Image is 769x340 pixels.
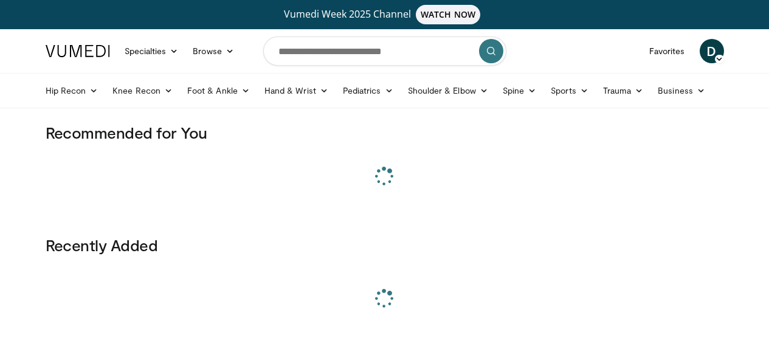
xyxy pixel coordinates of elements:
a: Foot & Ankle [180,78,257,103]
a: D [700,39,724,63]
h3: Recently Added [46,235,724,255]
a: Specialties [117,39,186,63]
a: Sports [543,78,596,103]
a: Spine [495,78,543,103]
input: Search topics, interventions [263,36,506,66]
span: WATCH NOW [416,5,480,24]
a: Knee Recon [105,78,180,103]
a: Browse [185,39,241,63]
a: Favorites [642,39,692,63]
a: Business [650,78,712,103]
img: VuMedi Logo [46,45,110,57]
h3: Recommended for You [46,123,724,142]
a: Shoulder & Elbow [401,78,495,103]
a: Vumedi Week 2025 ChannelWATCH NOW [47,5,722,24]
a: Hip Recon [38,78,106,103]
a: Pediatrics [336,78,401,103]
a: Hand & Wrist [257,78,336,103]
a: Trauma [596,78,651,103]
